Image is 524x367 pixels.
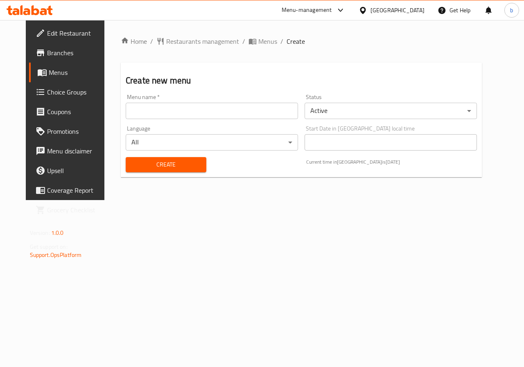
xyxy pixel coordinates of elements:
div: All [126,134,298,151]
input: Please enter Menu name [126,103,298,119]
a: Upsell [29,161,113,180]
span: Create [287,36,305,46]
a: Menus [29,63,113,82]
li: / [150,36,153,46]
a: Coverage Report [29,180,113,200]
span: Branches [47,48,107,58]
span: Menu disclaimer [47,146,107,156]
h2: Create new menu [126,74,477,87]
a: Menu disclaimer [29,141,113,161]
li: / [242,36,245,46]
span: Grocery Checklist [47,205,107,215]
div: [GEOGRAPHIC_DATA] [370,6,425,15]
nav: breadcrumb [121,36,482,46]
a: Restaurants management [156,36,239,46]
button: Create [126,157,206,172]
a: Menus [248,36,277,46]
a: Promotions [29,122,113,141]
div: Menu-management [282,5,332,15]
span: b [510,6,513,15]
span: Upsell [47,166,107,176]
span: 1.0.0 [51,227,64,238]
span: Restaurants management [166,36,239,46]
span: Version: [30,227,50,238]
a: Home [121,36,147,46]
span: Promotions [47,126,107,136]
a: Branches [29,43,113,63]
li: / [280,36,283,46]
span: Create [132,160,200,170]
a: Coupons [29,102,113,122]
div: Active [305,103,477,119]
span: Menus [49,68,107,77]
span: Get support on: [30,241,68,252]
span: Menus [258,36,277,46]
p: Current time in [GEOGRAPHIC_DATA] is [DATE] [306,158,477,166]
span: Coverage Report [47,185,107,195]
a: Choice Groups [29,82,113,102]
a: Support.OpsPlatform [30,250,82,260]
span: Edit Restaurant [47,28,107,38]
a: Grocery Checklist [29,200,113,220]
span: Choice Groups [47,87,107,97]
span: Coupons [47,107,107,117]
a: Edit Restaurant [29,23,113,43]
